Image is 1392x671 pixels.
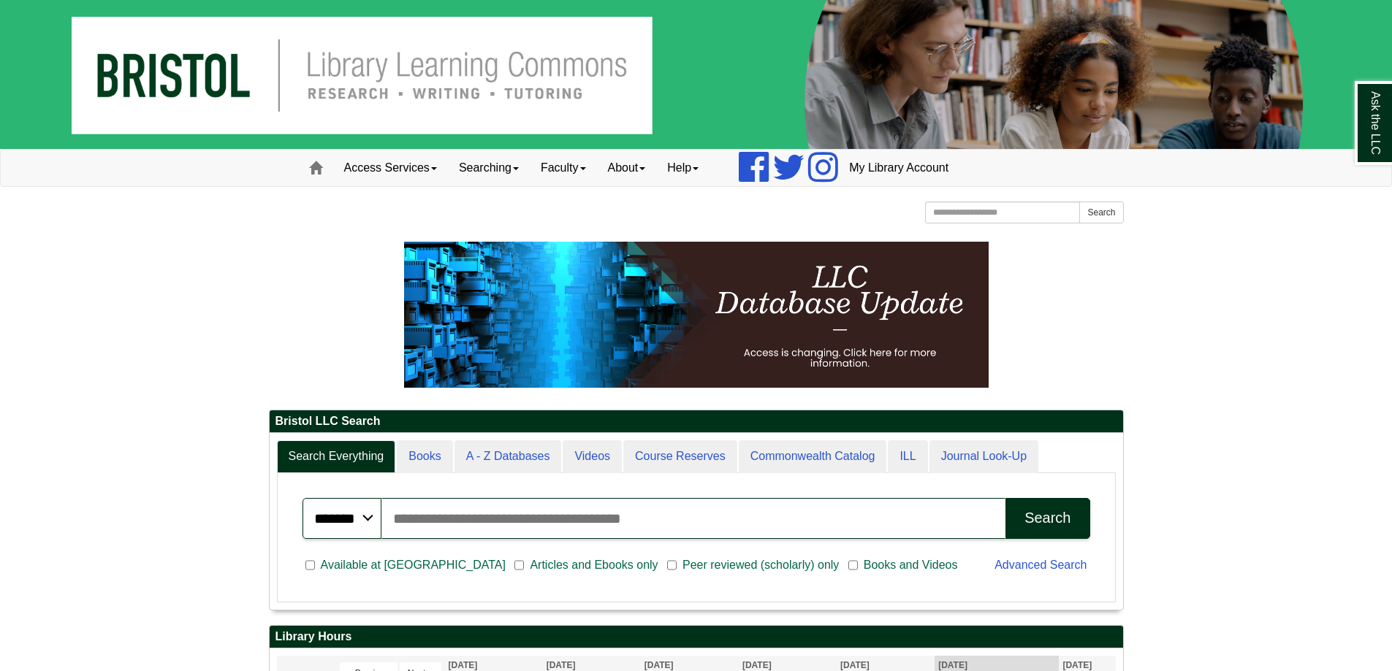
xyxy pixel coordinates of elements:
h2: Library Hours [270,626,1123,648]
span: Peer reviewed (scholarly) only [677,556,845,574]
span: [DATE] [644,660,674,670]
a: Access Services [333,150,448,186]
a: Videos [563,440,622,473]
input: Peer reviewed (scholarly) only [667,559,677,572]
span: [DATE] [742,660,772,670]
span: Available at [GEOGRAPHIC_DATA] [315,556,511,574]
h2: Bristol LLC Search [270,410,1123,433]
input: Articles and Ebooks only [514,559,524,572]
button: Search [1079,202,1123,223]
div: Search [1024,510,1070,526]
a: Commonwealth Catalog [739,440,887,473]
span: Books and Videos [858,556,964,574]
input: Available at [GEOGRAPHIC_DATA] [305,559,315,572]
a: About [597,150,657,186]
a: Journal Look-Up [929,440,1038,473]
span: [DATE] [449,660,478,670]
a: A - Z Databases [455,440,562,473]
span: [DATE] [840,660,870,670]
a: Faculty [530,150,597,186]
a: Help [656,150,710,186]
span: Articles and Ebooks only [524,556,663,574]
a: Search Everything [277,440,396,473]
a: Course Reserves [623,440,737,473]
a: ILL [888,440,927,473]
input: Books and Videos [848,559,858,572]
a: Books [397,440,452,473]
img: HTML tutorial [404,242,989,388]
button: Search [1005,498,1089,539]
a: My Library Account [838,150,959,186]
span: [DATE] [1062,660,1092,670]
span: [DATE] [547,660,576,670]
a: Advanced Search [994,559,1087,571]
span: [DATE] [938,660,967,670]
a: Searching [448,150,530,186]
